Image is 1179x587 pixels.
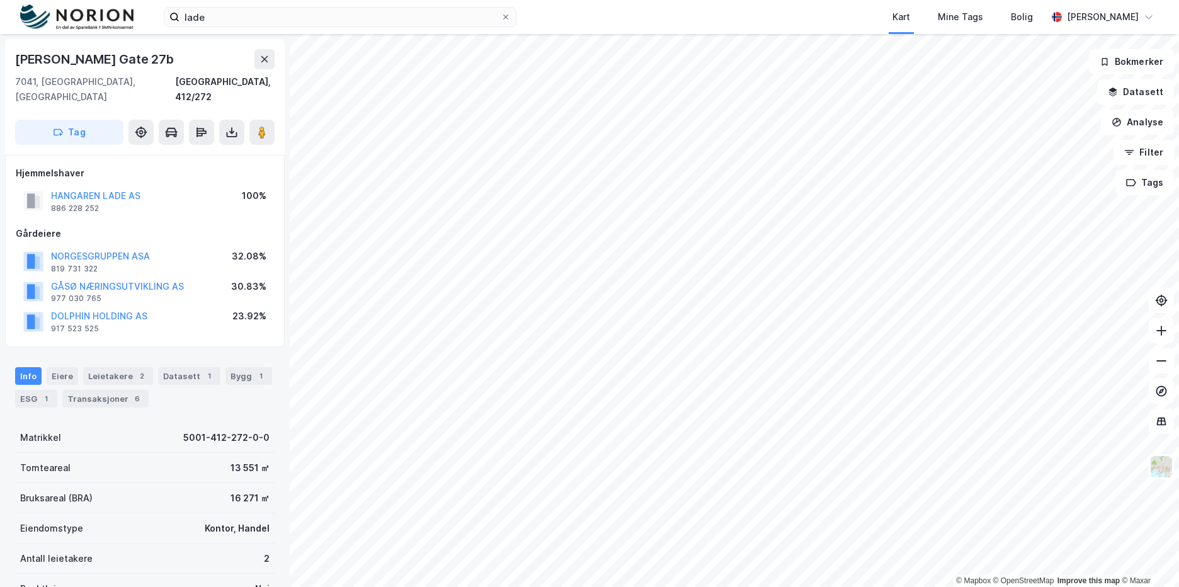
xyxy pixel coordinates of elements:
img: Z [1149,455,1173,479]
div: 917 523 525 [51,324,99,334]
div: Mine Tags [938,9,983,25]
button: Analyse [1101,110,1174,135]
div: 30.83% [231,279,266,294]
div: Hjemmelshaver [16,166,274,181]
div: 2 [264,551,270,566]
div: 23.92% [232,309,266,324]
div: Kontrollprogram for chat [1116,527,1179,587]
div: 32.08% [232,249,266,264]
div: 5001-412-272-0-0 [183,430,270,445]
div: 100% [242,188,266,203]
div: Info [15,367,42,385]
div: ESG [15,390,57,407]
div: [PERSON_NAME] Gate 27b [15,49,176,69]
div: 886 228 252 [51,203,99,214]
a: Improve this map [1057,576,1120,585]
div: Antall leietakere [20,551,93,566]
div: [GEOGRAPHIC_DATA], 412/272 [175,74,275,105]
a: OpenStreetMap [993,576,1054,585]
div: 1 [203,370,215,382]
div: 16 271 ㎡ [231,491,270,506]
div: Gårdeiere [16,226,274,241]
iframe: Chat Widget [1116,527,1179,587]
div: Kart [892,9,910,25]
div: Eiere [47,367,78,385]
button: Datasett [1097,79,1174,105]
div: Bygg [225,367,272,385]
div: Bolig [1011,9,1033,25]
div: Transaksjoner [62,390,149,407]
a: Mapbox [956,576,991,585]
div: 6 [131,392,144,405]
div: Eiendomstype [20,521,83,536]
div: 977 030 765 [51,293,101,304]
div: 1 [254,370,267,382]
input: Søk på adresse, matrikkel, gårdeiere, leietakere eller personer [179,8,501,26]
div: Matrikkel [20,430,61,445]
button: Bokmerker [1089,49,1174,74]
button: Tags [1115,170,1174,195]
div: [PERSON_NAME] [1067,9,1139,25]
div: Tomteareal [20,460,71,476]
div: 2 [135,370,148,382]
div: 13 551 ㎡ [231,460,270,476]
div: 7041, [GEOGRAPHIC_DATA], [GEOGRAPHIC_DATA] [15,74,175,105]
div: 819 731 322 [51,264,98,274]
div: Bruksareal (BRA) [20,491,93,506]
div: 1 [40,392,52,405]
div: Datasett [158,367,220,385]
div: Kontor, Handel [205,521,270,536]
div: Leietakere [83,367,153,385]
button: Filter [1113,140,1174,165]
img: norion-logo.80e7a08dc31c2e691866.png [20,4,134,30]
button: Tag [15,120,123,145]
